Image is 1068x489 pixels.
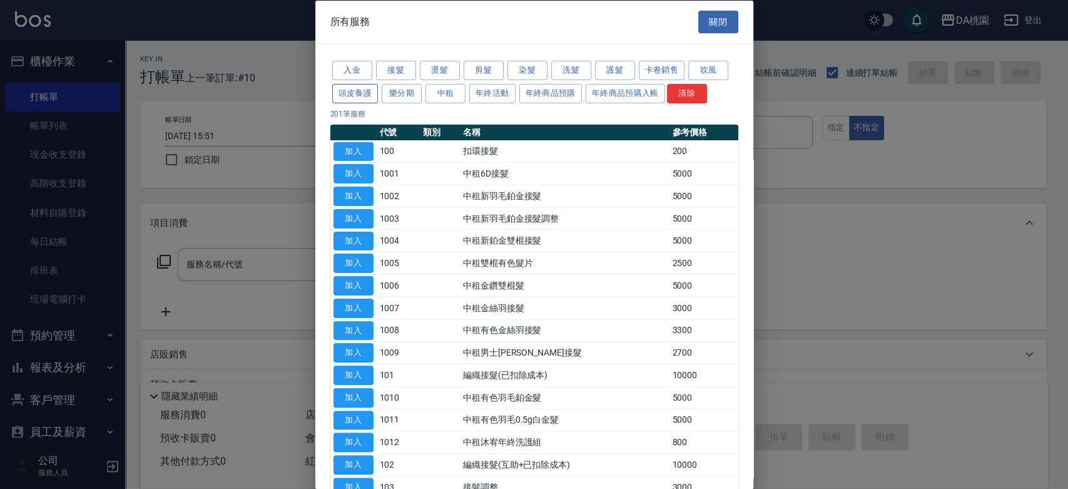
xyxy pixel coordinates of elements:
td: 1004 [377,230,420,252]
td: 3300 [669,319,738,342]
button: 中租 [425,83,465,103]
td: 中租金鑽雙棍髮 [460,274,669,297]
td: 101 [377,364,420,386]
button: 年終活動 [469,83,516,103]
button: 樂分期 [382,83,422,103]
button: 加入 [333,410,374,430]
button: 加入 [333,164,374,183]
button: 加入 [333,343,374,363]
button: 加入 [333,433,374,452]
td: 5000 [669,162,738,185]
td: 1003 [377,207,420,230]
button: 年終商品預購 [519,83,582,103]
td: 10000 [669,364,738,386]
td: 2700 [669,341,738,364]
button: 加入 [333,142,374,161]
td: 中租有色羽毛鉑金髮 [460,386,669,409]
td: 1002 [377,185,420,207]
button: 加入 [333,276,374,296]
td: 5000 [669,207,738,230]
button: 清除 [667,83,707,103]
td: 1006 [377,274,420,297]
td: 中租新羽毛鉑金接髮 [460,185,669,207]
button: 加入 [333,187,374,206]
th: 類別 [420,124,459,140]
th: 名稱 [460,124,669,140]
td: 中租金絲羽接髮 [460,297,669,319]
td: 1010 [377,386,420,409]
td: 中租6D接髮 [460,162,669,185]
td: 2500 [669,252,738,274]
td: 3000 [669,297,738,319]
button: 關閉 [698,10,738,33]
td: 中租有色金絲羽接髮 [460,319,669,342]
td: 5000 [669,274,738,297]
td: 中租雙棍有色髮片 [460,252,669,274]
button: 入金 [332,61,372,80]
td: 中租有色羽毛0.5g白金髮 [460,409,669,431]
td: 編織接髮(互助+已扣除成本) [460,453,669,476]
td: 中租沐宥年終洗護組 [460,431,669,453]
span: 所有服務 [330,15,370,28]
td: 800 [669,431,738,453]
button: 加入 [333,208,374,228]
td: 5000 [669,386,738,409]
button: 洗髮 [551,61,591,80]
button: 加入 [333,455,374,475]
td: 5000 [669,185,738,207]
button: 加入 [333,254,374,273]
button: 加入 [333,321,374,340]
button: 染髮 [507,61,547,80]
td: 100 [377,140,420,163]
td: 1005 [377,252,420,274]
td: 扣環接髮 [460,140,669,163]
button: 接髮 [376,61,416,80]
td: 中租新羽毛鉑金接髮調整 [460,207,669,230]
button: 加入 [333,366,374,385]
button: 加入 [333,231,374,250]
td: 1008 [377,319,420,342]
button: 頭皮養護 [332,83,379,103]
button: 剪髮 [464,61,504,80]
td: 102 [377,453,420,476]
td: 10000 [669,453,738,476]
button: 護髮 [595,61,635,80]
td: 1001 [377,162,420,185]
th: 參考價格 [669,124,738,140]
th: 代號 [377,124,420,140]
button: 年終商品預購入帳 [586,83,665,103]
td: 1007 [377,297,420,319]
td: 200 [669,140,738,163]
button: 燙髮 [420,61,460,80]
td: 1011 [377,409,420,431]
td: 編織接髮(已扣除成本) [460,364,669,386]
td: 中租男士[PERSON_NAME]接髮 [460,341,669,364]
button: 加入 [333,388,374,407]
td: 5000 [669,230,738,252]
button: 卡卷銷售 [639,61,685,80]
button: 加入 [333,298,374,317]
td: 1012 [377,431,420,453]
button: 吹風 [688,61,728,80]
td: 1009 [377,341,420,364]
td: 5000 [669,409,738,431]
td: 中租新鉑金雙棍接髮 [460,230,669,252]
p: 201 筆服務 [330,108,738,119]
